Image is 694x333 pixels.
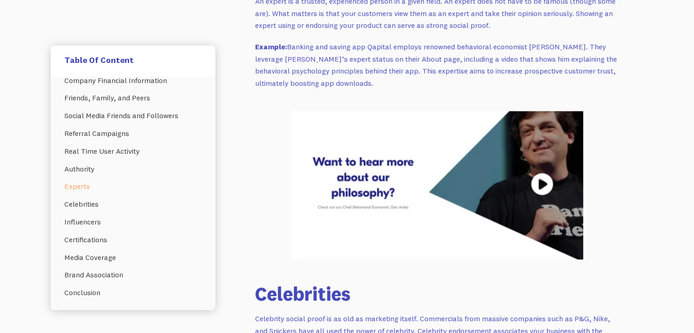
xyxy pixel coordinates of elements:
a: Influencers [64,213,202,231]
a: Brand Association [64,266,202,284]
a: Authority [64,160,202,178]
a: Conclusion [64,284,202,302]
a: Social Media Friends and Followers [64,107,202,125]
p: Banking and saving app Qapital employs renowned behavioral economist [PERSON_NAME]. They leverage... [255,41,620,89]
a: Certifications [64,231,202,249]
h2: Celebrities [255,282,620,305]
h5: Table Of Content [64,55,202,65]
img: image alt text [292,111,584,260]
a: Celebrities [64,195,202,213]
a: Company Financial Information [64,72,202,89]
a: Real Time User Activity [64,142,202,160]
a: Experts [64,177,202,195]
strong: Example: [255,42,287,51]
a: Referral Campaigns [64,125,202,142]
a: Friends, Family, and Peers [64,89,202,107]
a: Media Coverage [64,249,202,266]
